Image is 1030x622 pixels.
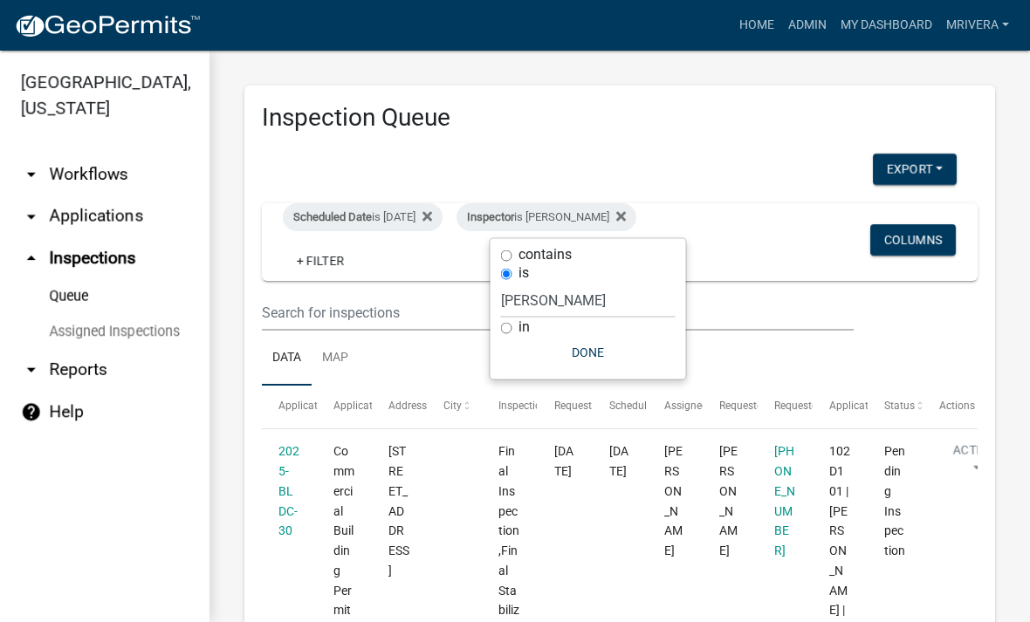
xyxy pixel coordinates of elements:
span: 706-621-1704 [774,444,795,557]
a: Home [732,9,781,42]
button: Done [501,337,676,368]
span: Russ Tanner [719,444,738,557]
a: My Dashboard [834,9,939,42]
a: Data [262,331,312,386]
label: is [518,266,529,280]
span: Inspection Type [498,400,573,412]
a: [PHONE_NUMBER] [774,444,795,557]
span: Inspector [467,210,514,223]
datatable-header-cell: Inspection Type [482,386,537,427]
span: Actions [939,400,975,412]
i: arrow_drop_down [21,206,42,227]
label: contains [518,248,572,262]
datatable-header-cell: Requestor Name [703,386,758,427]
datatable-header-cell: Scheduled Time [592,386,647,427]
button: Export [873,154,957,185]
input: Search for inspections [262,295,854,331]
datatable-header-cell: Actions [923,386,978,427]
span: 1027 LAKE OCONEE PKWY [388,444,409,578]
datatable-header-cell: Application Description [813,386,868,427]
datatable-header-cell: Requestor Phone [758,386,813,427]
datatable-header-cell: Address [372,386,427,427]
span: Application Description [829,400,939,412]
label: in [518,320,530,334]
i: arrow_drop_up [21,248,42,269]
span: City [443,400,462,412]
datatable-header-cell: Status [868,386,923,427]
span: Application Type [333,400,413,412]
span: Requestor Name [719,400,798,412]
span: Scheduled Date [293,210,372,223]
datatable-header-cell: Application [262,386,317,427]
a: Map [312,331,359,386]
div: is [PERSON_NAME] [457,203,636,231]
span: Requestor Phone [774,400,855,412]
datatable-header-cell: Application Type [317,386,372,427]
span: Address [388,400,427,412]
span: Status [884,400,915,412]
span: Commercial Building Permit [333,444,354,617]
span: Scheduled Time [609,400,684,412]
i: help [21,401,42,422]
datatable-header-cell: Assigned Inspector [647,386,702,427]
span: Requested Date [554,400,628,412]
button: Columns [870,224,956,256]
a: mrivera [939,9,1016,42]
span: Assigned Inspector [664,400,754,412]
a: + Filter [283,245,358,277]
i: arrow_drop_down [21,164,42,185]
div: is [DATE] [283,203,443,231]
span: 10/02/2025 [554,444,573,478]
datatable-header-cell: Requested Date [537,386,592,427]
h3: Inspection Queue [262,103,978,133]
i: arrow_drop_down [21,359,42,380]
a: 2025-BLDC-30 [278,444,299,537]
span: Application [278,400,333,412]
span: Pending Inspection [884,444,905,557]
span: Cedrick Moreland [664,444,683,557]
button: Action [939,441,1011,485]
a: Admin [781,9,834,42]
datatable-header-cell: City [427,386,482,427]
div: [DATE] [609,441,631,482]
